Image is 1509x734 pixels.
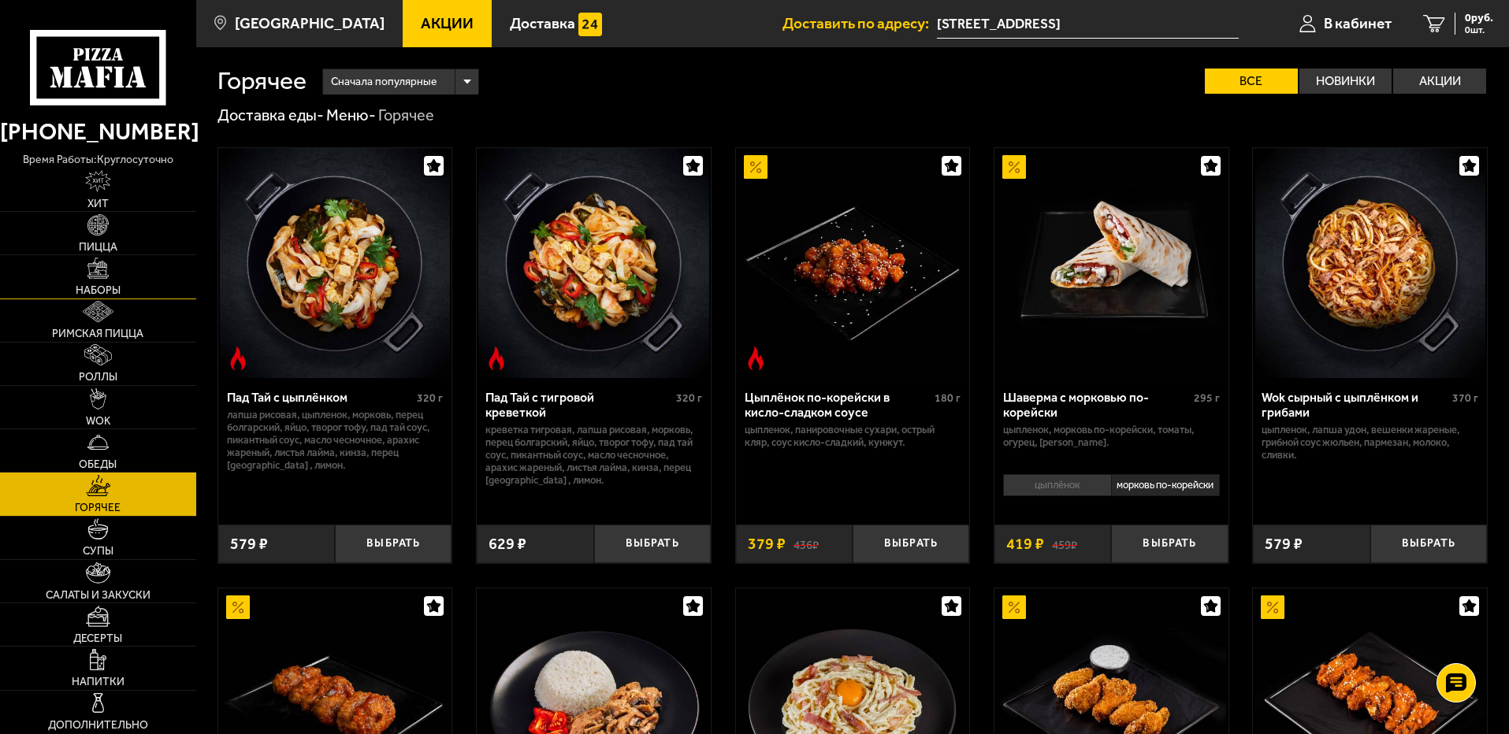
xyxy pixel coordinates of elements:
[72,677,125,688] span: Напитки
[1324,16,1392,31] span: В кабинет
[782,16,937,31] span: Доставить по адресу:
[46,590,151,601] span: Салаты и закуски
[217,106,324,124] a: Доставка еды-
[478,148,708,378] img: Пад Тай с тигровой креветкой
[79,459,117,470] span: Обеды
[485,347,508,370] img: Острое блюдо
[1465,25,1493,35] span: 0 шт.
[378,106,434,126] div: Горячее
[417,391,443,405] span: 320 г
[853,525,969,563] button: Выбрать
[79,372,117,383] span: Роллы
[744,155,768,179] img: Акционный
[745,424,961,449] p: цыпленок, панировочные сухари, острый кляр, Соус кисло-сладкий, кунжут.
[79,242,117,253] span: Пицца
[994,469,1228,513] div: 0
[736,148,970,378] a: АкционныйОстрое блюдоЦыплёнок по-корейски в кисло-сладком соусе
[1262,424,1478,462] p: цыпленок, лапша удон, вешенки жареные, грибной соус Жюльен, пармезан, молоко, сливки.
[510,16,575,31] span: Доставка
[1003,474,1111,496] li: цыплёнок
[1265,536,1303,552] span: 579 ₽
[218,148,452,378] a: Острое блюдоПад Тай с цыплёнком
[331,67,437,97] span: Сначала популярные
[1003,390,1190,420] div: Шаверма с морковью по-корейски
[996,148,1226,378] img: Шаверма с морковью по-корейски
[1111,474,1220,496] li: морковь по-корейски
[485,424,702,487] p: креветка тигровая, лапша рисовая, морковь, перец болгарский, яйцо, творог тофу, пад тай соус, пик...
[217,69,307,94] h1: Горячее
[1052,536,1077,552] s: 459 ₽
[73,633,122,644] span: Десерты
[1255,148,1485,378] img: Wok сырный с цыплёнком и грибами
[794,536,819,552] s: 436 ₽
[594,525,711,563] button: Выбрать
[326,106,376,124] a: Меню-
[1253,148,1487,378] a: Wok сырный с цыплёнком и грибами
[75,502,121,513] span: Горячее
[52,328,143,339] span: Римская пицца
[738,148,968,378] img: Цыплёнок по-корейски в кисло-сладком соусе
[485,390,672,420] div: Пад Тай с тигровой креветкой
[1393,69,1486,94] label: Акции
[86,416,110,427] span: WOK
[748,536,786,552] span: 379 ₽
[1002,155,1026,179] img: Акционный
[235,16,385,31] span: [GEOGRAPHIC_DATA]
[1205,69,1298,94] label: Все
[1194,391,1220,405] span: 295 г
[937,9,1239,39] input: Ваш адрес доставки
[1262,390,1448,420] div: Wok сырный с цыплёнком и грибами
[489,536,526,552] span: 629 ₽
[87,198,109,209] span: Хит
[1261,595,1284,619] img: Акционный
[220,148,450,378] img: Пад Тай с цыплёнком
[335,525,452,563] button: Выбрать
[935,391,961,405] span: 180 г
[421,16,474,31] span: Акции
[744,347,768,370] img: Острое блюдо
[1002,595,1026,619] img: Акционный
[1370,525,1487,563] button: Выбрать
[226,347,250,370] img: Острое блюдо
[1465,13,1493,24] span: 0 руб.
[578,13,602,36] img: 15daf4d41897b9f0e9f617042186c801.svg
[76,285,121,296] span: Наборы
[48,720,148,731] span: Дополнительно
[745,390,931,420] div: Цыплёнок по-корейски в кисло-сладком соусе
[1006,536,1044,552] span: 419 ₽
[226,595,250,619] img: Акционный
[937,9,1239,39] span: Ленинградская область, Всеволожский район, Мурино, бульвар Менделеева, 9к1
[227,390,414,405] div: Пад Тай с цыплёнком
[1299,69,1392,94] label: Новинки
[1111,525,1228,563] button: Выбрать
[1452,391,1478,405] span: 370 г
[477,148,711,378] a: Острое блюдоПад Тай с тигровой креветкой
[1003,424,1220,449] p: цыпленок, морковь по-корейски, томаты, огурец, [PERSON_NAME].
[230,536,268,552] span: 579 ₽
[676,391,702,405] span: 320 г
[994,148,1228,378] a: АкционныйШаверма с морковью по-корейски
[227,409,444,472] p: лапша рисовая, цыпленок, морковь, перец болгарский, яйцо, творог тофу, пад тай соус, пикантный со...
[83,546,113,557] span: Супы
